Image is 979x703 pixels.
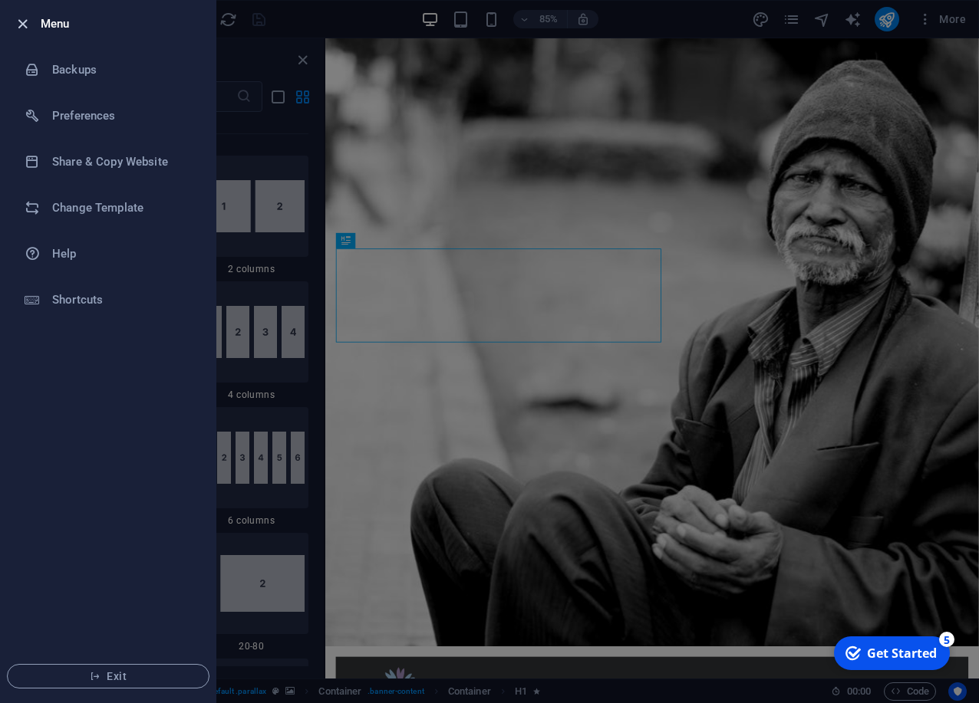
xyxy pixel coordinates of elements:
div: Get Started [41,15,111,31]
div: 5 [114,2,129,17]
span: Exit [20,670,196,682]
h6: Share & Copy Website [52,153,194,171]
div: Get Started 5 items remaining, 0% complete [8,6,124,40]
button: Exit [7,664,209,688]
h6: Menu [41,15,203,33]
h6: Help [52,245,194,263]
h6: Backups [52,61,194,79]
h6: Preferences [52,107,194,125]
h6: Shortcuts [52,291,194,309]
a: Help [1,231,216,277]
h6: Change Template [52,199,194,217]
